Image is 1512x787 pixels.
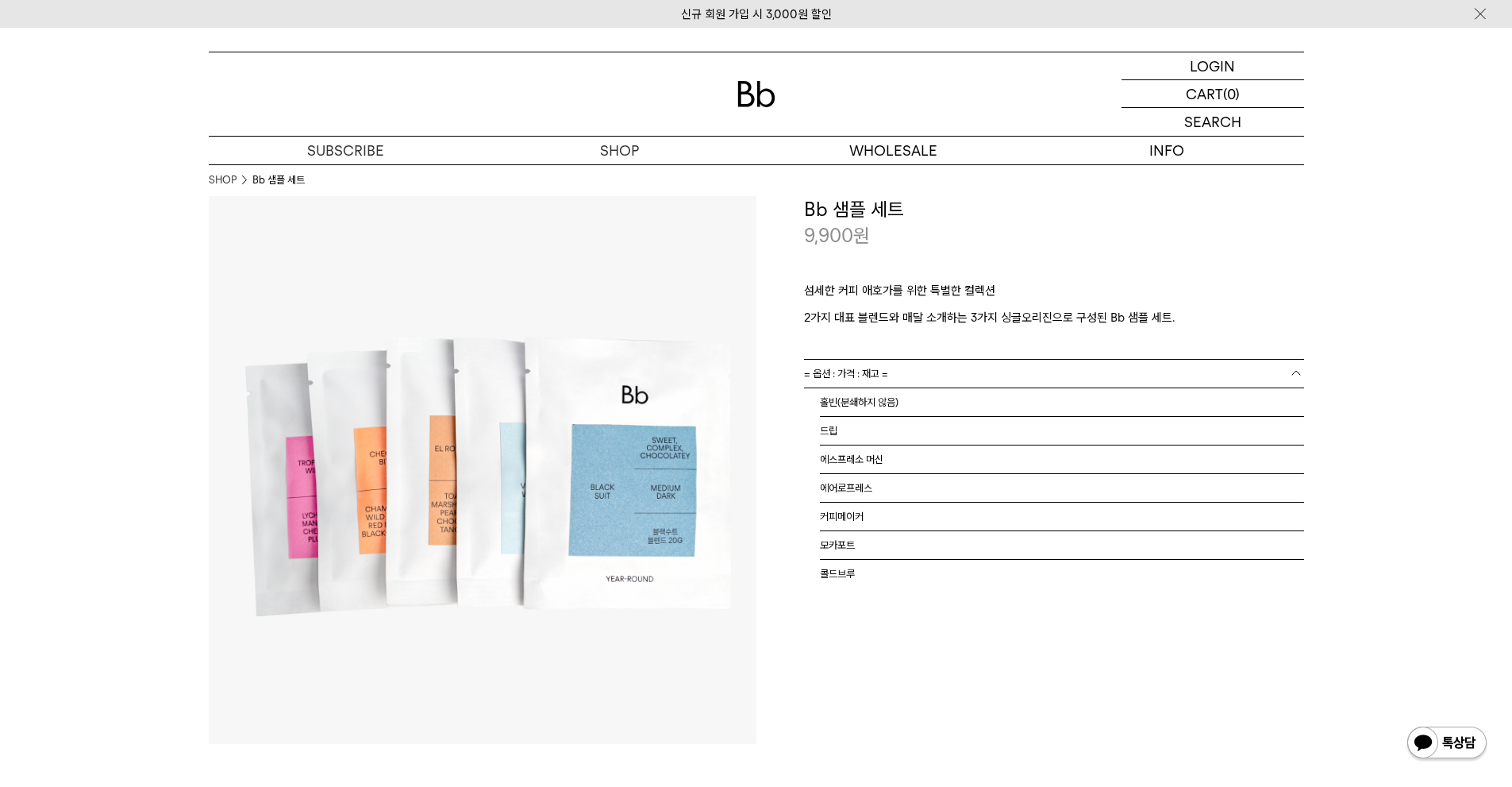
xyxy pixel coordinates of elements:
[804,222,870,249] p: 9,900
[1406,725,1488,763] img: 카카오톡 채널 1:1 채팅 버튼
[1190,52,1235,79] p: LOGIN
[853,224,870,247] span: 원
[1223,80,1240,107] p: (0)
[483,137,756,164] a: SHOP
[209,196,756,744] img: Bb 샘플 세트
[804,281,1304,308] p: 섬세한 커피 애호가를 위한 특별한 컬렉션
[209,172,237,188] a: SHOP
[252,172,305,188] li: Bb 샘플 세트
[804,308,1304,327] p: 2가지 대표 블렌드와 매달 소개하는 3가지 싱글오리진으로 구성된 Bb 샘플 세트.
[1030,137,1304,164] p: INFO
[820,388,1304,417] li: 홀빈(분쇄하지 않음)
[820,503,1304,531] li: 커피메이커
[681,7,832,21] a: 신규 회원 가입 시 3,000원 할인
[1121,80,1304,108] a: CART (0)
[1121,52,1304,80] a: LOGIN
[820,446,1304,474] li: 에스프레소 머신
[820,474,1304,503] li: 에어로프레스
[737,81,775,107] img: 로고
[1186,80,1223,107] p: CART
[209,137,483,164] a: SUBSCRIBE
[804,360,888,388] span: = 옵션 : 가격 : 재고 =
[820,531,1304,560] li: 모카포트
[1184,108,1241,136] p: SEARCH
[820,560,1304,588] li: 콜드브루
[804,196,1304,223] h3: Bb 샘플 세트
[820,417,1304,446] li: 드립
[756,137,1030,164] p: WHOLESALE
